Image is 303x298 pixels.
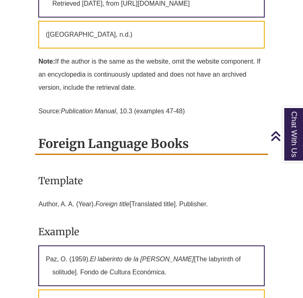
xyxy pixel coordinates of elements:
[38,58,55,65] strong: Note:
[38,222,264,241] h3: Example
[38,194,264,214] p: Author, A. A. (Year). [Translated title]. Publisher.
[35,133,268,155] h2: Foreign Language Books
[270,130,301,141] a: Back to Top
[90,256,194,263] em: El laberinto de la [PERSON_NAME]
[38,52,264,97] p: If the author is the same as the website, omit the website component. If an encyclopedia is conti...
[38,171,264,190] h3: Template
[38,21,264,49] p: ([GEOGRAPHIC_DATA], n.d.)
[95,201,130,207] em: Foreign title
[38,245,264,286] p: Paz, O. (1959). [The labyrinth of solitude]. Fondo de Cultura Económica.
[38,102,264,121] p: Source: , 10.3 (examples 47-48)
[61,108,116,115] em: Publication Manual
